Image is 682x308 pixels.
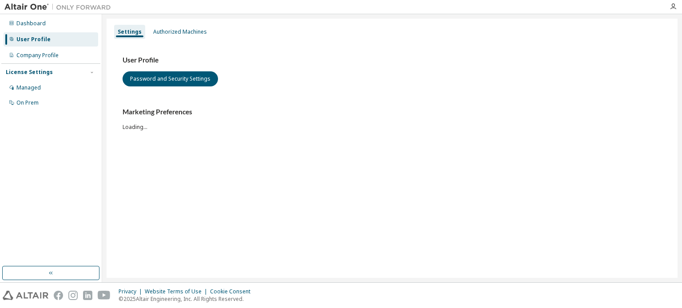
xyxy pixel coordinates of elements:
[83,291,92,300] img: linkedin.svg
[118,28,142,35] div: Settings
[98,291,111,300] img: youtube.svg
[16,36,51,43] div: User Profile
[16,84,41,91] div: Managed
[145,288,210,295] div: Website Terms of Use
[153,28,207,35] div: Authorized Machines
[16,52,59,59] div: Company Profile
[16,20,46,27] div: Dashboard
[123,108,662,117] h3: Marketing Preferences
[3,291,48,300] img: altair_logo.svg
[6,69,53,76] div: License Settings
[123,108,662,130] div: Loading...
[4,3,115,12] img: Altair One
[123,56,662,65] h3: User Profile
[16,99,39,106] div: On Prem
[210,288,256,295] div: Cookie Consent
[119,288,145,295] div: Privacy
[119,295,256,303] p: © 2025 Altair Engineering, Inc. All Rights Reserved.
[123,71,218,86] button: Password and Security Settings
[68,291,78,300] img: instagram.svg
[54,291,63,300] img: facebook.svg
